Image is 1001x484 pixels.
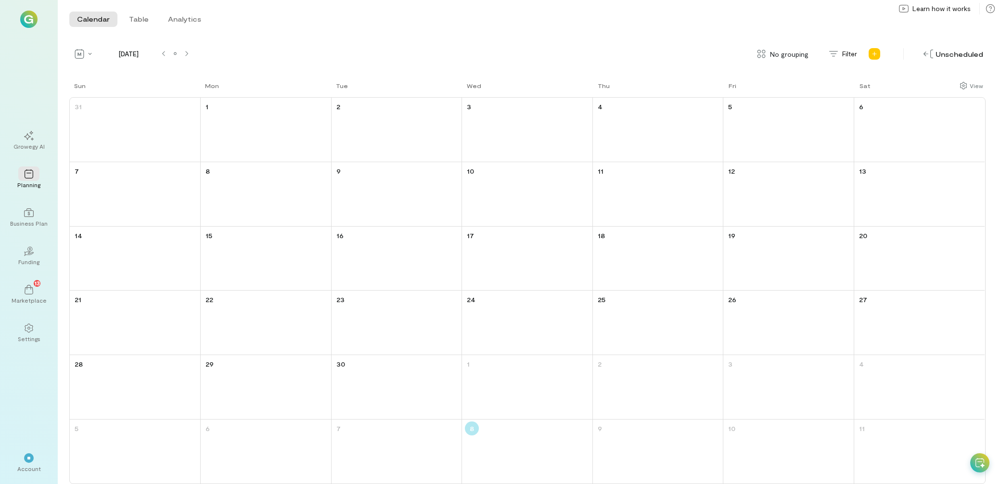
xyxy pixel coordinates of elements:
td: October 9, 2025 [592,420,723,484]
a: Saturday [855,81,873,97]
a: September 7, 2025 [73,164,81,178]
div: Planning [17,181,40,189]
a: September 3, 2025 [465,100,473,114]
a: Wednesday [462,81,483,97]
a: Planning [12,162,46,196]
a: September 12, 2025 [726,164,737,178]
button: Calendar [69,12,117,27]
a: September 13, 2025 [857,164,868,178]
td: October 2, 2025 [592,355,723,420]
a: September 23, 2025 [334,293,346,306]
td: September 25, 2025 [592,291,723,355]
a: September 10, 2025 [465,164,476,178]
a: September 6, 2025 [857,100,865,114]
a: September 5, 2025 [726,100,734,114]
td: September 5, 2025 [723,98,854,162]
td: September 21, 2025 [70,291,201,355]
td: September 2, 2025 [331,98,462,162]
a: Sunday [69,81,88,97]
a: September 2, 2025 [334,100,342,114]
div: Wed [467,82,481,89]
td: September 28, 2025 [70,355,201,420]
a: October 10, 2025 [726,421,737,435]
a: Tuesday [331,81,350,97]
a: October 2, 2025 [596,357,603,371]
a: September 17, 2025 [465,229,476,242]
span: [DATE] [99,49,158,59]
td: September 14, 2025 [70,226,201,291]
td: September 17, 2025 [462,226,593,291]
td: September 7, 2025 [70,162,201,226]
a: September 26, 2025 [726,293,738,306]
span: No grouping [770,49,808,59]
a: Business Plan [12,200,46,235]
td: September 24, 2025 [462,291,593,355]
td: September 18, 2025 [592,226,723,291]
td: September 15, 2025 [201,226,332,291]
a: Friday [724,81,738,97]
a: September 4, 2025 [596,100,604,114]
div: Funding [18,258,39,266]
a: Funding [12,239,46,273]
a: September 28, 2025 [73,357,85,371]
td: September 4, 2025 [592,98,723,162]
a: Monday [200,81,221,97]
td: October 11, 2025 [854,420,985,484]
td: October 8, 2025 [462,420,593,484]
span: 13 [35,279,40,287]
a: August 31, 2025 [73,100,84,114]
div: Growegy AI [13,142,45,150]
a: September 18, 2025 [596,229,607,242]
div: Sat [860,82,871,89]
div: Add new [867,46,882,62]
a: September 14, 2025 [73,229,84,242]
span: Learn how it works [912,4,971,13]
td: October 4, 2025 [854,355,985,420]
div: Unscheduled [921,47,986,62]
div: Sun [74,82,86,89]
a: September 19, 2025 [726,229,737,242]
td: September 22, 2025 [201,291,332,355]
a: Growegy AI [12,123,46,158]
div: Show columns [957,79,986,92]
div: Business Plan [10,219,48,227]
span: Filter [842,49,857,59]
a: October 4, 2025 [857,357,866,371]
td: September 11, 2025 [592,162,723,226]
a: September 1, 2025 [204,100,210,114]
td: September 6, 2025 [854,98,985,162]
a: October 1, 2025 [465,357,472,371]
a: September 21, 2025 [73,293,83,306]
a: September 9, 2025 [334,164,343,178]
a: Marketplace [12,277,46,312]
a: September 29, 2025 [204,357,216,371]
button: Analytics [160,12,209,27]
div: Mon [205,82,219,89]
td: October 7, 2025 [331,420,462,484]
td: August 31, 2025 [70,98,201,162]
td: October 1, 2025 [462,355,593,420]
td: September 3, 2025 [462,98,593,162]
a: September 27, 2025 [857,293,869,306]
a: September 20, 2025 [857,229,869,242]
div: Settings [18,335,40,343]
a: September 15, 2025 [204,229,214,242]
td: September 10, 2025 [462,162,593,226]
td: September 8, 2025 [201,162,332,226]
div: View [970,81,983,90]
a: Settings [12,316,46,350]
td: October 5, 2025 [70,420,201,484]
td: September 16, 2025 [331,226,462,291]
a: October 7, 2025 [334,421,343,435]
button: Table [121,12,156,27]
td: September 29, 2025 [201,355,332,420]
td: September 1, 2025 [201,98,332,162]
a: October 11, 2025 [857,421,867,435]
a: September 22, 2025 [204,293,215,306]
td: September 30, 2025 [331,355,462,420]
a: September 24, 2025 [465,293,477,306]
a: September 30, 2025 [334,357,347,371]
td: September 26, 2025 [723,291,854,355]
a: October 3, 2025 [726,357,734,371]
div: Marketplace [12,296,47,304]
